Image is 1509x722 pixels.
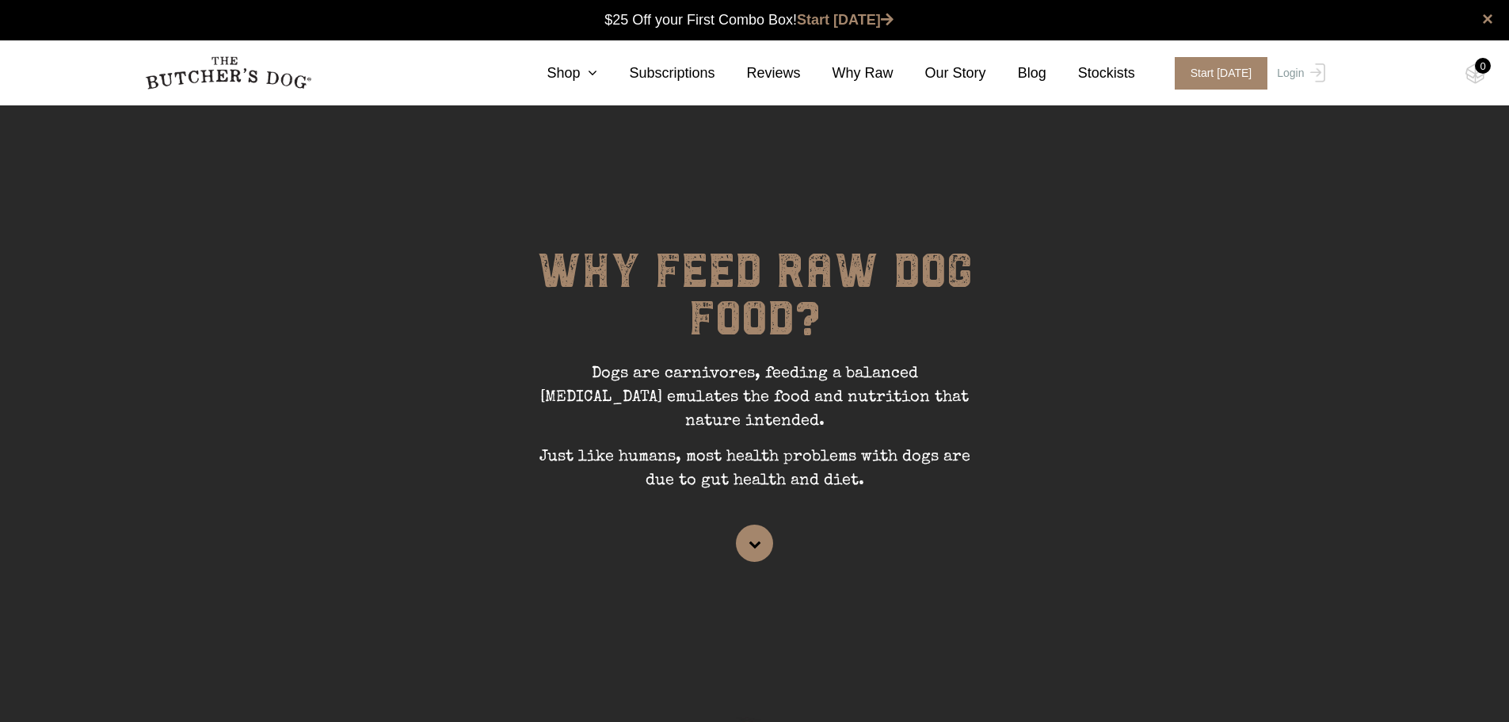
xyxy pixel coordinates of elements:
a: Our Story [894,63,986,84]
p: Just like humans, most health problems with dogs are due to gut health and diet. [517,445,993,505]
a: Reviews [715,63,801,84]
img: TBD_Cart-Empty.png [1465,63,1485,84]
a: Start [DATE] [797,12,894,28]
a: Stockists [1046,63,1135,84]
p: Dogs are carnivores, feeding a balanced [MEDICAL_DATA] emulates the food and nutrition that natur... [517,362,993,445]
a: Blog [986,63,1046,84]
a: Why Raw [801,63,894,84]
a: Shop [515,63,597,84]
div: 0 [1475,58,1491,74]
a: Subscriptions [597,63,714,84]
span: Start [DATE] [1175,57,1268,90]
a: Login [1273,57,1324,90]
h1: WHY FEED RAW DOG FOOD? [517,247,993,362]
a: close [1482,10,1493,29]
a: Start [DATE] [1159,57,1274,90]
